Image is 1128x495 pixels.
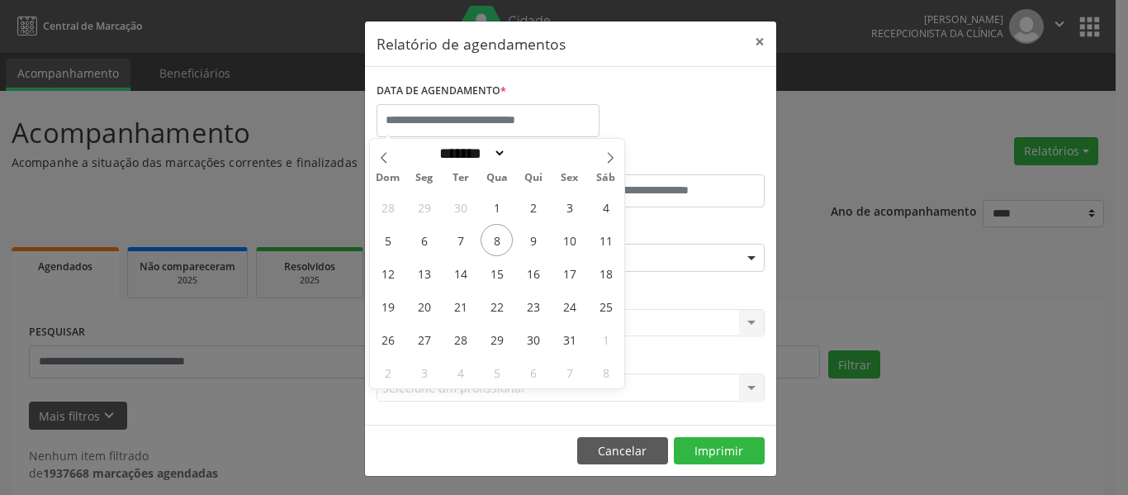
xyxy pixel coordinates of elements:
span: Outubro 3, 2025 [553,191,585,223]
button: Close [743,21,776,62]
span: Sex [552,173,588,183]
span: Outubro 31, 2025 [553,323,585,355]
span: Outubro 10, 2025 [553,224,585,256]
span: Outubro 28, 2025 [444,323,476,355]
span: Qui [515,173,552,183]
span: Dom [370,173,406,183]
span: Seg [406,173,443,183]
span: Ter [443,173,479,183]
span: Outubro 26, 2025 [372,323,404,355]
span: Qua [479,173,515,183]
span: Novembro 4, 2025 [444,356,476,388]
span: Novembro 1, 2025 [590,323,622,355]
span: Novembro 3, 2025 [408,356,440,388]
h5: Relatório de agendamentos [377,33,566,55]
span: Setembro 29, 2025 [408,191,440,223]
span: Outubro 25, 2025 [590,290,622,322]
span: Outubro 22, 2025 [481,290,513,322]
span: Outubro 13, 2025 [408,257,440,289]
span: Outubro 11, 2025 [590,224,622,256]
span: Outubro 9, 2025 [517,224,549,256]
button: Cancelar [577,437,668,465]
span: Outubro 20, 2025 [408,290,440,322]
span: Outubro 15, 2025 [481,257,513,289]
span: Outubro 27, 2025 [408,323,440,355]
span: Outubro 21, 2025 [444,290,476,322]
span: Outubro 6, 2025 [408,224,440,256]
span: Setembro 30, 2025 [444,191,476,223]
span: Outubro 12, 2025 [372,257,404,289]
span: Outubro 24, 2025 [553,290,585,322]
span: Outubro 29, 2025 [481,323,513,355]
span: Novembro 5, 2025 [481,356,513,388]
span: Novembro 2, 2025 [372,356,404,388]
span: Outubro 30, 2025 [517,323,549,355]
span: Novembro 8, 2025 [590,356,622,388]
span: Novembro 7, 2025 [553,356,585,388]
label: ATÉ [575,149,765,174]
span: Outubro 2, 2025 [517,191,549,223]
span: Outubro 4, 2025 [590,191,622,223]
button: Imprimir [674,437,765,465]
span: Outubro 17, 2025 [553,257,585,289]
span: Outubro 8, 2025 [481,224,513,256]
select: Month [434,145,506,162]
span: Outubro 7, 2025 [444,224,476,256]
span: Setembro 28, 2025 [372,191,404,223]
span: Outubro 5, 2025 [372,224,404,256]
input: Year [506,145,561,162]
span: Novembro 6, 2025 [517,356,549,388]
label: DATA DE AGENDAMENTO [377,79,506,104]
span: Outubro 18, 2025 [590,257,622,289]
span: Outubro 16, 2025 [517,257,549,289]
span: Outubro 19, 2025 [372,290,404,322]
span: Outubro 1, 2025 [481,191,513,223]
span: Sáb [588,173,624,183]
span: Outubro 23, 2025 [517,290,549,322]
span: Outubro 14, 2025 [444,257,476,289]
